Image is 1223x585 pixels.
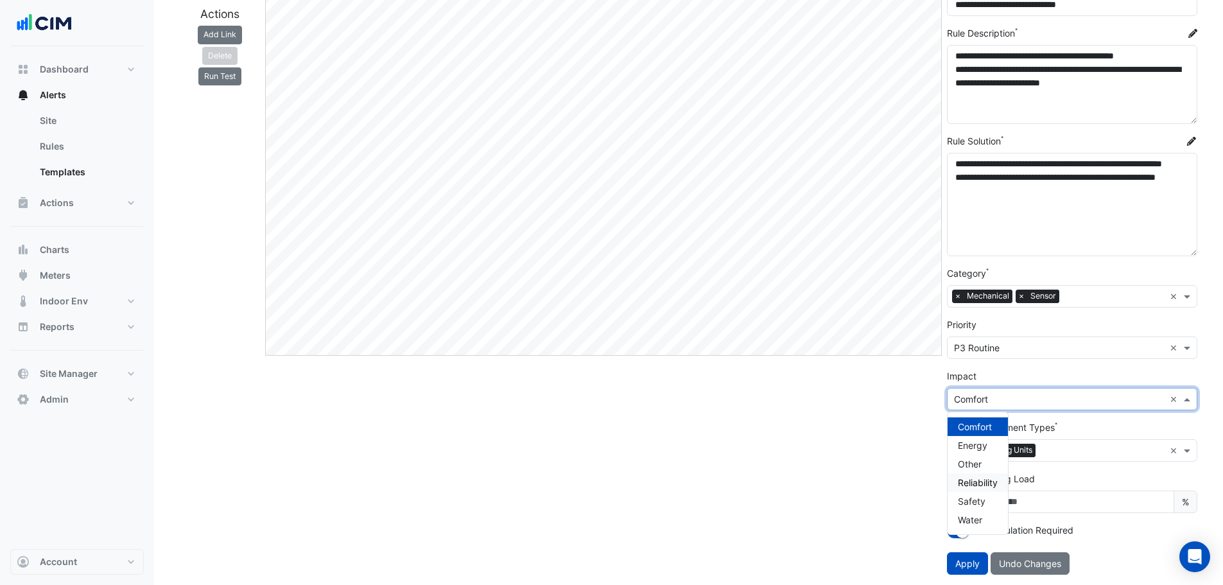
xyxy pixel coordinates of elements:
span: × [1016,290,1027,302]
button: Dashboard [10,57,144,82]
app-icon: Reports [17,320,30,333]
span: % [1174,491,1197,513]
span: Other [958,458,982,469]
span: Account [40,555,77,568]
app-icon: Alerts [17,89,30,101]
button: Undo Changes [991,552,1070,575]
button: Account [10,549,144,575]
span: Charts [40,243,69,256]
div: Open Intercom Messenger [1179,541,1210,572]
span: Sensor [1027,290,1059,302]
button: Indoor Env [10,288,144,314]
label: No Calculation Required [972,523,1073,537]
app-icon: Dashboard [17,63,30,76]
app-icon: Site Manager [17,367,30,380]
button: Actions [10,190,144,216]
span: Admin [40,393,69,406]
span: × [952,290,964,302]
a: Rules [30,134,144,159]
a: Site [30,108,144,134]
label: Primary Equipment Types [947,421,1055,434]
button: Admin [10,387,144,412]
span: Indoor Env [40,295,88,308]
app-icon: Charts [17,243,30,256]
span: Energy [958,440,987,451]
button: Add Link [198,26,242,44]
app-icon: Meters [17,269,30,282]
span: Safety [958,496,985,507]
button: Run Test [198,67,241,85]
button: Meters [10,263,144,288]
span: Dashboard [40,63,89,76]
span: Site Manager [40,367,98,380]
button: Site Manager [10,361,144,387]
label: Impact [947,369,976,383]
app-icon: Indoor Env [17,295,30,308]
div: Alerts [10,108,144,190]
a: Templates [30,159,144,185]
app-icon: Admin [17,393,30,406]
span: Mechanical [964,290,1012,302]
span: Clear [1170,392,1181,406]
label: Category [947,266,986,280]
span: Clear [1170,290,1181,303]
img: Company Logo [15,10,73,36]
label: Rule Description [947,26,1015,40]
span: Meters [40,269,71,282]
span: Clear [1170,341,1181,354]
span: Reports [40,320,74,333]
button: Apply [947,552,988,575]
button: Charts [10,237,144,263]
h5: Actions [180,7,260,21]
label: Rule Solution [947,134,1001,148]
span: Clear [1170,444,1181,457]
button: Alerts [10,82,144,108]
label: Priority [947,318,976,331]
span: Comfort [958,421,992,432]
ng-dropdown-panel: Options list [947,412,1009,535]
span: Alerts [40,89,66,101]
span: Actions [40,196,74,209]
span: Reliability [958,477,998,488]
button: Reports [10,314,144,340]
span: Water [958,514,982,525]
app-icon: Actions [17,196,30,209]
